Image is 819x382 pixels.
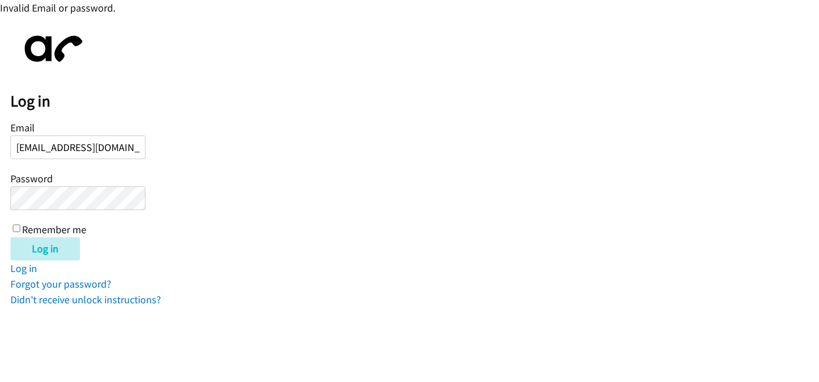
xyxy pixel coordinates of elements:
a: Didn't receive unlock instructions? [10,293,161,306]
label: Remember me [22,223,86,236]
input: Log in [10,237,80,260]
img: aphone-8a226864a2ddd6a5e75d1ebefc011f4aa8f32683c2d82f3fb0802fe031f96514.svg [10,26,92,72]
label: Password [10,172,53,185]
label: Email [10,121,35,134]
h2: Log in [10,91,819,111]
a: Log in [10,262,37,275]
a: Forgot your password? [10,277,111,291]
